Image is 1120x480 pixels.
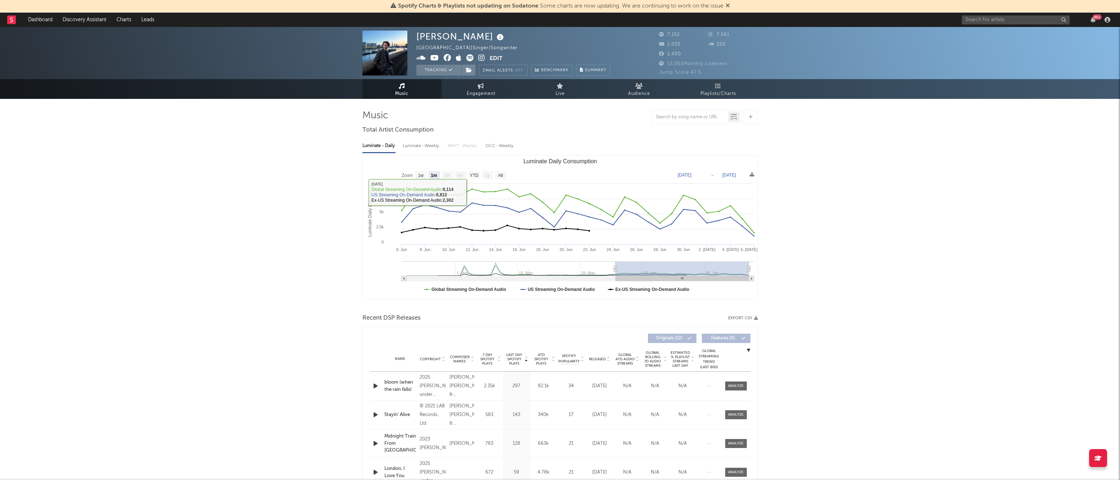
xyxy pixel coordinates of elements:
[740,247,757,252] text: 6. [DATE]
[416,65,461,76] button: Tracking
[1091,17,1096,23] button: 99+
[536,247,549,252] text: 18. Jun
[376,195,384,199] text: 7.5k
[708,42,726,47] span: 250
[556,90,565,98] span: Live
[615,383,639,390] div: N/A
[467,90,495,98] span: Engagement
[962,15,1070,24] input: Search for artists
[398,3,538,9] span: Spotify Charts & Playlists not updating on Sodatone
[478,469,501,476] div: 672
[615,411,639,419] div: N/A
[659,52,681,56] span: 1,400
[728,316,758,320] button: Export CSV
[515,69,524,73] em: Off
[420,373,446,399] div: 2025 [PERSON_NAME], under exclusive license to Century City Records
[362,79,442,99] a: Music
[485,140,514,152] div: OCC - Weekly
[395,90,408,98] span: Music
[615,287,689,292] text: Ex-US Streaming On-Demand Audio
[362,140,396,152] div: Luminate - Daily
[376,225,384,229] text: 2.5k
[532,383,555,390] div: 82.1k
[449,373,474,399] div: [PERSON_NAME], [PERSON_NAME] & [PERSON_NAME]
[643,469,667,476] div: N/A
[416,44,526,52] div: [GEOGRAPHIC_DATA] | Singer/Songwriter
[23,13,58,27] a: Dashboard
[420,402,446,428] div: © 2021 LAB Records, Ltd
[527,287,595,292] text: US Streaming On-Demand Audio
[457,173,463,178] text: 6m
[559,469,584,476] div: 21
[589,357,606,361] span: Released
[384,379,416,393] div: bloom (when the rain falls)
[678,173,691,178] text: [DATE]
[671,469,695,476] div: N/A
[583,247,596,252] text: 22. Jun
[505,383,528,390] div: 297
[384,356,416,362] div: Name
[606,247,619,252] text: 24. Jun
[648,334,696,343] button: Originals(22)
[532,411,555,419] div: 340k
[416,31,506,42] div: [PERSON_NAME]
[615,353,635,366] span: Global ATD Audio Streams
[671,411,695,419] div: N/A
[505,353,524,366] span: Last Day Spotify Plays
[367,191,372,237] text: Luminate Daily Streams
[58,13,111,27] a: Discovery Assistant
[630,247,643,252] text: 26. Jun
[588,440,612,447] div: [DATE]
[588,469,612,476] div: [DATE]
[531,65,572,76] a: Benchmark
[615,440,639,447] div: N/A
[521,79,600,99] a: Live
[498,173,503,178] text: All
[384,411,416,419] a: Stayin' Alive
[576,65,610,76] button: Summary
[702,334,750,343] button: Features(0)
[679,79,758,99] a: Playlists/Charts
[431,173,437,178] text: 1m
[700,90,736,98] span: Playlists/Charts
[403,140,440,152] div: Luminate - Weekly
[653,336,686,340] span: Originals ( 22 )
[707,336,740,340] span: Features ( 0 )
[478,440,501,447] div: 783
[559,247,572,252] text: 20. Jun
[384,465,416,479] a: London, I Love You
[671,440,695,447] div: N/A
[505,411,528,419] div: 143
[643,383,667,390] div: N/A
[431,287,506,292] text: Global Streaming On-Demand Audio
[659,61,727,66] span: 13,065 Monthly Listeners
[722,173,736,178] text: [DATE]
[532,353,551,366] span: ATD Spotify Plays
[420,247,430,252] text: 8. Jun
[615,469,639,476] div: N/A
[559,440,584,447] div: 21
[677,247,690,252] text: 30. Jun
[512,247,525,252] text: 16. Jun
[449,439,474,448] div: [PERSON_NAME]
[541,66,568,75] span: Benchmark
[478,383,501,390] div: 2.35k
[111,13,136,27] a: Charts
[384,433,416,454] a: Midnight Train From [GEOGRAPHIC_DATA]
[362,126,434,134] span: Total Artist Consumption
[1093,14,1102,20] div: 99 +
[726,3,730,9] span: Dismiss
[588,411,612,419] div: [DATE]
[402,173,413,178] text: Zoom
[532,469,555,476] div: 4.78k
[449,355,470,364] span: Composer Names
[698,247,715,252] text: 2. [DATE]
[479,65,527,76] button: Email AlertsOff
[643,411,667,419] div: N/A
[585,68,606,72] span: Summary
[600,79,679,99] a: Audience
[722,247,739,252] text: 4. [DATE]
[653,247,666,252] text: 28. Jun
